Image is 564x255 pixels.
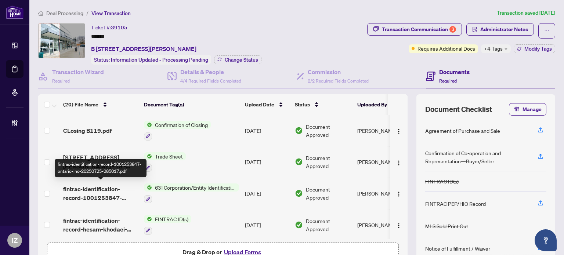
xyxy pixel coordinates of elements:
[295,127,303,135] img: Document Status
[242,209,292,241] td: [DATE]
[480,23,528,35] span: Administrator Notes
[60,94,141,115] th: (20) File Name
[242,115,292,146] td: [DATE]
[295,221,303,229] img: Document Status
[425,222,468,230] div: MLS Sold Print Out
[152,152,186,160] span: Trade Sheet
[306,185,351,201] span: Document Approved
[354,178,409,209] td: [PERSON_NAME]
[524,46,552,51] span: Modify Tags
[46,10,83,17] span: Deal Processing
[63,101,98,109] span: (20) File Name
[523,103,542,115] span: Manage
[86,9,88,17] li: /
[504,47,508,51] span: down
[306,154,351,170] span: Document Approved
[439,78,457,84] span: Required
[245,101,274,109] span: Upload Date
[52,68,104,76] h4: Transaction Wizard
[354,94,409,115] th: Uploaded By
[514,44,555,53] button: Modify Tags
[382,23,456,35] div: Transaction Communication
[396,191,402,197] img: Logo
[91,44,196,53] span: B [STREET_ADDRESS][PERSON_NAME]
[425,104,492,114] span: Document Checklist
[242,178,292,209] td: [DATE]
[180,78,241,84] span: 4/4 Required Fields Completed
[292,94,354,115] th: Status
[91,23,127,32] div: Ticket #:
[144,183,239,203] button: Status Icon631 Corporation/Entity Identification InformationRecord
[295,158,303,166] img: Document Status
[63,216,138,234] span: fintrac-identification-record-hesam-khodaei-20250725-085932.pdf
[38,11,43,16] span: home
[144,121,211,141] button: Status IconConfirmation of Closing
[141,94,242,115] th: Document Tag(s)
[439,68,470,76] h4: Documents
[306,217,351,233] span: Document Approved
[396,223,402,229] img: Logo
[306,123,351,139] span: Document Approved
[354,146,409,178] td: [PERSON_NAME]
[425,149,529,165] div: Confirmation of Co-operation and Representation—Buyer/Seller
[225,57,258,62] span: Change Status
[242,94,292,115] th: Upload Date
[295,189,303,197] img: Document Status
[425,177,459,185] div: FINTRAC ID(s)
[144,215,152,223] img: Status Icon
[144,121,152,129] img: Status Icon
[111,24,127,31] span: 39105
[354,209,409,241] td: [PERSON_NAME]
[396,160,402,166] img: Logo
[295,101,310,109] span: Status
[6,6,23,19] img: logo
[393,187,405,199] button: Logo
[354,115,409,146] td: [PERSON_NAME]
[242,146,292,178] td: [DATE]
[417,44,475,52] span: Requires Additional Docs
[63,153,138,171] span: [STREET_ADDRESS][PERSON_NAME] - TS - Agent to Review.pdf
[425,244,490,252] div: Notice of Fulfillment / Waiver
[55,159,147,177] div: fintrac-identification-record-1001253847-ontario-inc-20250725-085017.pdf
[425,200,486,208] div: FINTRAC PEP/HIO Record
[214,55,261,64] button: Change Status
[509,103,546,116] button: Manage
[63,126,112,135] span: CLosing B119.pdf
[144,215,191,235] button: Status IconFINTRAC ID(s)
[152,183,239,192] span: 631 Corporation/Entity Identification InformationRecord
[63,185,138,202] span: fintrac-identification-record-1001253847-ontario-inc-20250725-085017.pdf
[393,156,405,168] button: Logo
[484,44,503,53] span: +4 Tags
[535,229,557,251] button: Open asap
[472,27,477,32] span: solution
[12,235,18,245] span: IZ
[497,9,555,17] article: Transaction saved [DATE]
[152,215,191,223] span: FINTRAC ID(s)
[393,219,405,231] button: Logo
[91,10,131,17] span: View Transaction
[152,121,211,129] span: Confirmation of Closing
[144,183,152,192] img: Status Icon
[308,68,369,76] h4: Commission
[466,23,534,36] button: Administrator Notes
[144,152,186,172] button: Status IconTrade Sheet
[91,55,211,65] div: Status:
[393,125,405,136] button: Logo
[180,68,241,76] h4: Details & People
[111,57,208,63] span: Information Updated - Processing Pending
[367,23,462,36] button: Transaction Communication3
[396,128,402,134] img: Logo
[308,78,369,84] span: 2/2 Required Fields Completed
[425,127,500,135] div: Agreement of Purchase and Sale
[544,28,549,33] span: ellipsis
[39,23,85,58] img: IMG-C12030384_1.jpg
[144,152,152,160] img: Status Icon
[52,78,70,84] span: Required
[449,26,456,33] div: 3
